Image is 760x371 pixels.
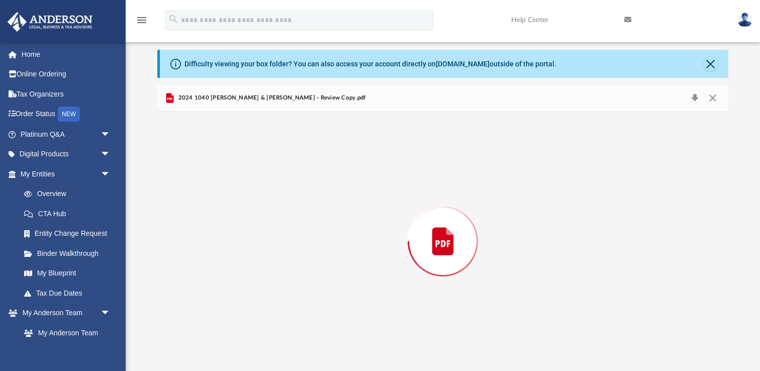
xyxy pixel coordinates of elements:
img: Anderson Advisors Platinum Portal [5,12,96,32]
a: Entity Change Request [14,224,126,244]
a: Order StatusNEW [7,104,126,125]
a: Online Ordering [7,64,126,84]
div: Preview [157,85,728,371]
span: arrow_drop_down [101,124,121,145]
span: arrow_drop_down [101,144,121,165]
a: Home [7,44,126,64]
a: menu [136,19,148,26]
i: menu [136,14,148,26]
a: Digital Productsarrow_drop_down [7,144,126,164]
button: Download [686,91,704,105]
div: Difficulty viewing your box folder? You can also access your account directly on outside of the p... [184,59,556,69]
button: Close [704,57,718,71]
a: Overview [14,184,126,204]
a: My Blueprint [14,263,121,284]
span: 2024 1040 [PERSON_NAME] & [PERSON_NAME] - Review Copy.pdf [176,94,365,103]
div: NEW [58,107,80,122]
a: My Anderson Team [14,323,116,343]
span: arrow_drop_down [101,303,121,324]
a: My Entitiesarrow_drop_down [7,164,126,184]
a: My Anderson Teamarrow_drop_down [7,303,121,323]
a: [DOMAIN_NAME] [436,60,490,68]
button: Close [704,91,722,105]
a: Tax Due Dates [14,283,126,303]
a: CTA Hub [14,204,126,224]
a: Platinum Q&Aarrow_drop_down [7,124,126,144]
img: User Pic [737,13,752,27]
span: arrow_drop_down [101,164,121,184]
i: search [168,14,179,25]
a: Binder Walkthrough [14,243,126,263]
a: Tax Organizers [7,84,126,104]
